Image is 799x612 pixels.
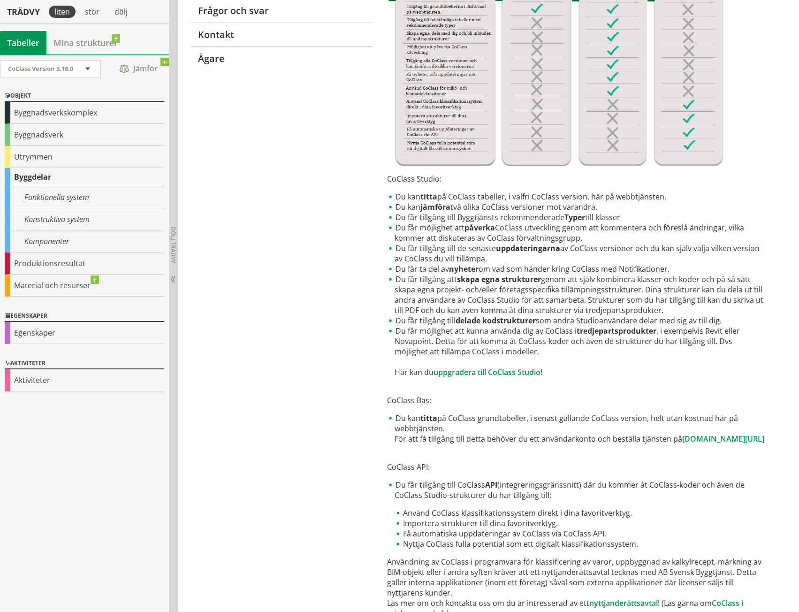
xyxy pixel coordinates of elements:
[387,480,767,549] li: Du får tillgång till CoClass (integreringsgränssnitt) där du kommer åt CoClass-koder och även de ...
[434,367,540,377] a: uppgradera till CoClass Studio
[395,539,767,549] li: Nyttja CoClass fulla potential som ett digitalt klassifikationssystem.
[8,64,73,73] span: CoClass Version 3.18.0
[5,311,164,322] div: Egenskaper
[456,315,536,326] strong: delade kodstrukturer
[485,480,497,490] strong: API
[190,23,373,46] a: Kontakt
[589,598,658,608] a: nyttjanderättsavtal
[5,252,164,275] div: Produktionsresultat
[5,322,164,344] div: Egenskaper
[387,413,767,444] li: Du kan på CoClass grundtabeller, i senast gällande CoClass version, helt utan kostnad här på webb...
[387,451,767,472] p: CoClass API:
[395,518,767,528] li: Importera strukturer till dina favoritverktyg.
[564,212,585,222] strong: Typer
[420,202,450,212] strong: jämföra
[387,212,767,222] li: Du får tillgång till Byggtjänsts rekommenderade till klasser
[420,191,437,202] strong: titta
[109,6,133,18] div: dölj
[387,385,767,405] p: CoClass Bas:
[387,264,767,274] li: Du får ta del av om vad som händer kring CoClass med Notifikationer.
[2,7,45,17] div: Trädvy
[5,208,164,230] div: Konstruktiva system
[387,315,767,326] li: Du får tillgång till som andra Studioanvändare delar med sig av till dig.
[5,102,164,124] div: Byggnadsverkskomplex
[395,528,767,539] li: Få automatiska uppdateringar av CoClass via CoClass API.
[5,230,164,252] div: Komponenter
[5,186,164,208] div: Funktionella system
[682,434,764,444] a: [DOMAIN_NAME][URL]
[46,31,125,54] a: Mina strukturer
[420,413,437,423] strong: titta
[5,124,164,146] div: Byggnadsverk
[79,6,105,18] div: stor
[496,243,560,253] strong: uppdateringarna
[169,227,177,263] span: Dölj trädvy
[577,326,656,336] strong: tredjepartsprodukter
[457,274,541,284] strong: skapa egna strukturer
[190,46,373,70] a: Ägare
[449,264,479,274] strong: nyheter
[464,222,495,233] strong: påverka
[49,6,76,18] div: liten
[395,508,767,518] li: Använd CoClass klassifikationssystem direkt i dina favoritverktyg.
[5,146,164,168] div: Utrymmen
[387,243,767,264] li: Du får tillgång till de senaste av CoClass versioner och du kan själv välja vilken version av CoC...
[387,191,767,202] li: Du kan på CoClass tabeller, i valfri CoClass version, här på webbtjänsten.
[5,358,164,369] div: Aktiviteter
[5,168,164,186] div: Byggdelar
[5,91,164,102] div: Objekt
[387,174,767,184] p: CoClass Studio:
[5,275,164,297] div: Material och resurser
[110,61,167,77] span: Jämför
[387,274,767,315] li: Du får tillgång att genom att själv kombinera klasser och koder och på så sätt skapa egna projekt...
[387,326,767,377] li: Du får möjlighet att kunna använda dig av CoClass i , i exempelvis Revit eller Novapoint. Detta f...
[387,222,767,243] li: Du får möjlighet att CoClass utveckling genom att kommentera och föreslå ändringar, vilka kommer ...
[5,369,164,391] div: Aktiviteter
[387,202,767,212] li: Du kan två olika CoClass versioner mot varandra.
